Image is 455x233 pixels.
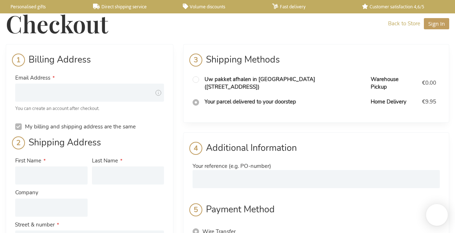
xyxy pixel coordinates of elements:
a: Fast delivery [272,4,350,10]
span: First Name [15,157,41,164]
div: Shipping Address [15,136,164,155]
span: Checkout [6,8,108,39]
a: Volume discounts [183,4,261,10]
button: Sign In [424,18,449,29]
span: Uw pakket afhalen in [GEOGRAPHIC_DATA] ([STREET_ADDRESS]) [205,76,315,90]
span: €9.95 [422,98,436,105]
span: My billing and shipping address are the same [25,123,136,130]
span: Last Name [92,157,118,164]
a: Back to Store [388,20,420,27]
span: Your parcel delivered to your doorstep [205,98,296,105]
div: Payment Method [193,203,440,222]
div: Shipping Methods [193,54,440,72]
td: Home Delivery [367,94,418,109]
a: Direct shipping service [93,4,171,10]
span: Company [15,189,38,196]
iframe: belco-activator-frame [426,204,448,226]
span: You can create an account after checkout. [15,105,100,112]
span: €0.00 [422,79,436,86]
td: Warehouse Pickup [367,72,418,95]
span: Email Address [15,74,50,81]
div: Billing Address [15,54,164,72]
a: Customer satisfaction 4,6/5 [362,4,440,10]
a: Personalised gifts [4,4,81,10]
div: Additional Information [193,142,440,160]
span: Your reference (e.g. PO-number) [193,162,271,170]
span: Sign In [428,20,445,27]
